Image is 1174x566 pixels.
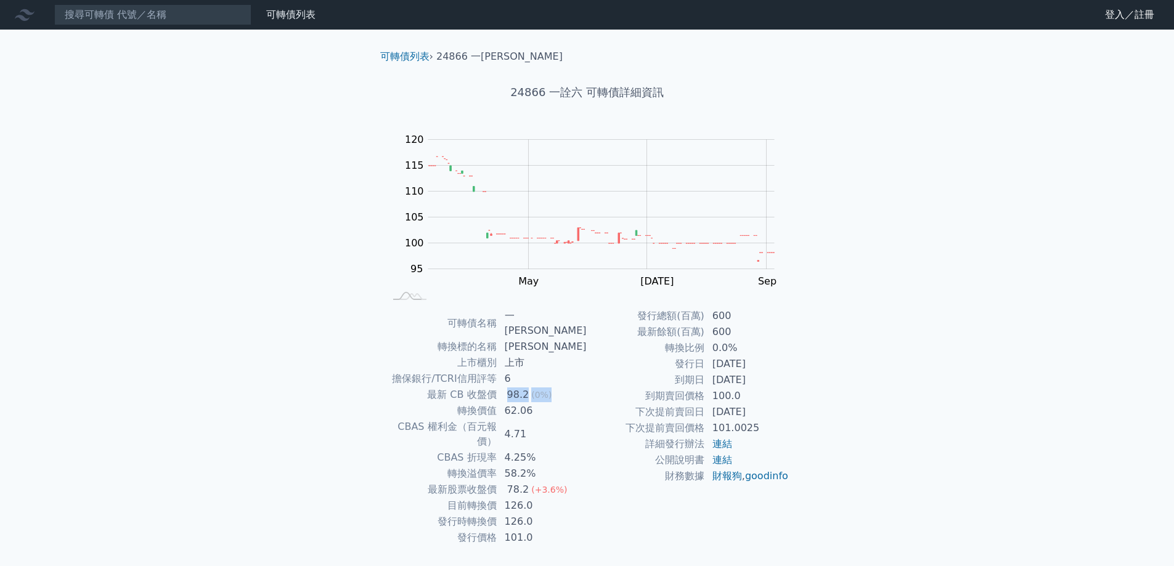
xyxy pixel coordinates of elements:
td: [DATE] [705,356,789,372]
div: 聊天小工具 [1112,507,1174,566]
td: CBAS 折現率 [385,450,497,466]
td: 上市 [497,355,587,371]
td: 126.0 [497,498,587,514]
tspan: 95 [410,263,423,275]
td: 62.06 [497,403,587,419]
td: [DATE] [705,372,789,388]
td: 58.2% [497,466,587,482]
td: 4.71 [497,419,587,450]
a: 連結 [712,438,732,450]
td: 轉換比例 [587,340,705,356]
td: 600 [705,324,789,340]
tspan: 115 [405,160,424,171]
a: 財報狗 [712,470,742,482]
h1: 24866 一詮六 可轉債詳細資訊 [370,84,804,101]
td: 4.25% [497,450,587,466]
td: 目前轉換價 [385,498,497,514]
a: 登入／註冊 [1095,5,1164,25]
li: 24866 一[PERSON_NAME] [436,49,563,64]
iframe: Chat Widget [1112,507,1174,566]
a: 可轉債列表 [380,51,430,62]
td: 可轉債名稱 [385,308,497,339]
tspan: Sep [758,275,777,287]
td: 100.0 [705,388,789,404]
td: 101.0 [497,530,587,546]
div: 78.2 [505,482,532,497]
a: goodinfo [745,470,788,482]
td: 一[PERSON_NAME] [497,308,587,339]
td: 到期日 [587,372,705,388]
td: [PERSON_NAME] [497,339,587,355]
td: 發行時轉換價 [385,514,497,530]
td: 發行總額(百萬) [587,308,705,324]
td: 126.0 [497,514,587,530]
tspan: [DATE] [640,275,674,287]
td: 到期賣回價格 [587,388,705,404]
tspan: 110 [405,185,424,197]
td: 下次提前賣回價格 [587,420,705,436]
td: CBAS 權利金（百元報價） [385,419,497,450]
td: 最新股票收盤價 [385,482,497,498]
a: 可轉債列表 [266,9,316,20]
td: 600 [705,308,789,324]
tspan: 100 [405,237,424,249]
td: 轉換價值 [385,403,497,419]
span: (+3.6%) [531,485,567,495]
td: 最新 CB 收盤價 [385,387,497,403]
td: 發行日 [587,356,705,372]
td: 轉換溢價率 [385,466,497,482]
a: 連結 [712,454,732,466]
td: 發行價格 [385,530,497,546]
td: 6 [497,371,587,387]
td: 公開說明書 [587,452,705,468]
g: Chart [399,134,793,312]
td: [DATE] [705,404,789,420]
li: › [380,49,433,64]
tspan: 120 [405,134,424,145]
td: 101.0025 [705,420,789,436]
td: 財務數據 [587,468,705,484]
td: 詳細發行辦法 [587,436,705,452]
tspan: 105 [405,211,424,223]
td: 轉換標的名稱 [385,339,497,355]
input: 搜尋可轉債 代號／名稱 [54,4,251,25]
tspan: May [518,275,539,287]
span: (0%) [531,390,552,400]
div: 98.2 [505,387,532,402]
td: 擔保銀行/TCRI信用評等 [385,371,497,387]
td: 最新餘額(百萬) [587,324,705,340]
td: 0.0% [705,340,789,356]
td: , [705,468,789,484]
td: 下次提前賣回日 [587,404,705,420]
td: 上市櫃別 [385,355,497,371]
